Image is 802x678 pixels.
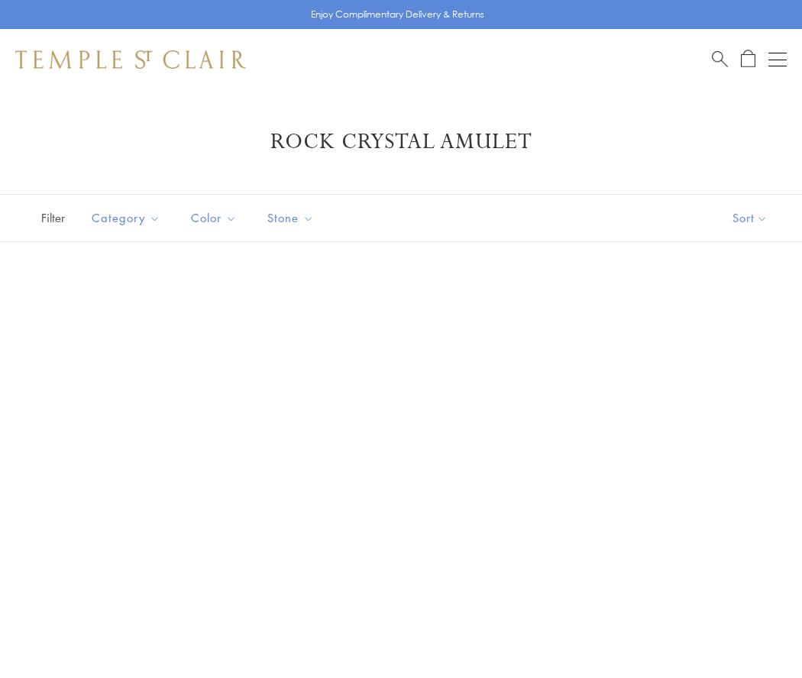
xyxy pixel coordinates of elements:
[256,201,325,235] button: Stone
[84,208,172,228] span: Category
[741,50,755,69] a: Open Shopping Bag
[179,201,248,235] button: Color
[311,7,484,22] p: Enjoy Complimentary Delivery & Returns
[260,208,325,228] span: Stone
[80,201,172,235] button: Category
[15,50,246,69] img: Temple St. Clair
[712,50,728,69] a: Search
[698,195,802,241] button: Show sort by
[38,128,764,156] h1: Rock Crystal Amulet
[183,208,248,228] span: Color
[768,50,787,69] button: Open navigation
